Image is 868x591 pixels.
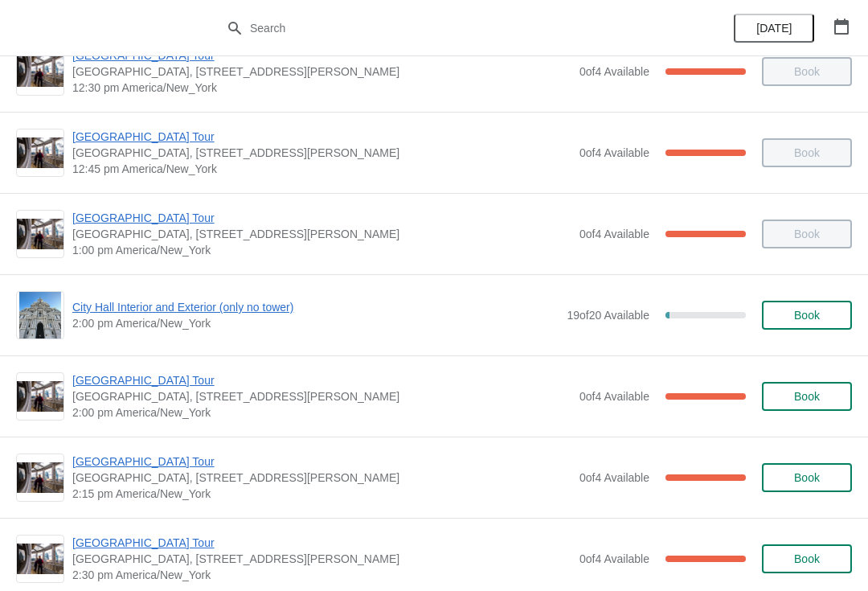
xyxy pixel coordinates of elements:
button: [DATE] [734,14,814,43]
span: 12:45 pm America/New_York [72,161,571,177]
span: 2:00 pm America/New_York [72,315,559,331]
span: 12:30 pm America/New_York [72,80,571,96]
span: [GEOGRAPHIC_DATA] Tour [72,454,571,470]
span: 1:00 pm America/New_York [72,242,571,258]
span: 19 of 20 Available [567,309,649,322]
span: [GEOGRAPHIC_DATA] Tour [72,372,571,388]
span: 2:00 pm America/New_York [72,404,571,421]
span: 0 of 4 Available [579,390,649,403]
span: [DATE] [756,22,792,35]
span: Book [794,552,820,565]
span: City Hall Interior and Exterior (only no tower) [72,299,559,315]
span: [GEOGRAPHIC_DATA], [STREET_ADDRESS][PERSON_NAME] [72,64,571,80]
img: City Hall Tower Tour | City Hall Visitor Center, 1400 John F Kennedy Boulevard Suite 121, Philade... [17,381,63,412]
span: Book [794,471,820,484]
span: [GEOGRAPHIC_DATA] Tour [72,535,571,551]
span: 2:15 pm America/New_York [72,486,571,502]
span: 0 of 4 Available [579,552,649,565]
img: City Hall Tower Tour | City Hall Visitor Center, 1400 John F Kennedy Boulevard Suite 121, Philade... [17,137,63,169]
span: [GEOGRAPHIC_DATA], [STREET_ADDRESS][PERSON_NAME] [72,226,571,242]
span: 2:30 pm America/New_York [72,567,571,583]
span: 0 of 4 Available [579,228,649,240]
span: 0 of 4 Available [579,65,649,78]
span: [GEOGRAPHIC_DATA] Tour [72,210,571,226]
span: 0 of 4 Available [579,146,649,159]
button: Book [762,463,852,492]
img: City Hall Tower Tour | City Hall Visitor Center, 1400 John F Kennedy Boulevard Suite 121, Philade... [17,544,63,575]
span: 0 of 4 Available [579,471,649,484]
span: [GEOGRAPHIC_DATA], [STREET_ADDRESS][PERSON_NAME] [72,470,571,486]
img: City Hall Tower Tour | City Hall Visitor Center, 1400 John F Kennedy Boulevard Suite 121, Philade... [17,219,63,250]
span: Book [794,309,820,322]
button: Book [762,301,852,330]
img: City Hall Tower Tour | City Hall Visitor Center, 1400 John F Kennedy Boulevard Suite 121, Philade... [17,462,63,494]
button: Book [762,544,852,573]
input: Search [249,14,651,43]
span: [GEOGRAPHIC_DATA], [STREET_ADDRESS][PERSON_NAME] [72,388,571,404]
span: [GEOGRAPHIC_DATA], [STREET_ADDRESS][PERSON_NAME] [72,551,571,567]
button: Book [762,382,852,411]
span: Book [794,390,820,403]
span: [GEOGRAPHIC_DATA] Tour [72,129,571,145]
img: City Hall Tower Tour | City Hall Visitor Center, 1400 John F Kennedy Boulevard Suite 121, Philade... [17,56,63,88]
img: City Hall Interior and Exterior (only no tower) | | 2:00 pm America/New_York [19,292,62,339]
span: [GEOGRAPHIC_DATA], [STREET_ADDRESS][PERSON_NAME] [72,145,571,161]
